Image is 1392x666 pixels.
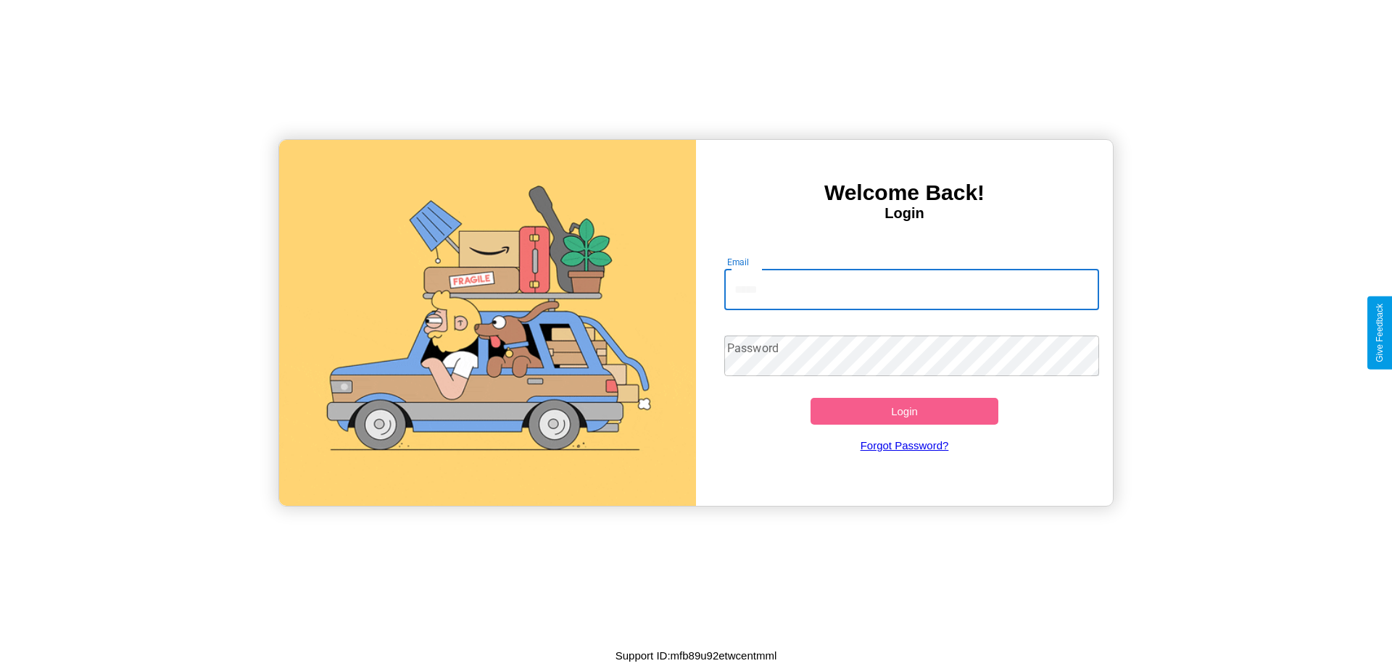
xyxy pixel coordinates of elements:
label: Email [727,256,750,268]
button: Login [811,398,998,425]
p: Support ID: mfb89u92etwcentmml [616,646,777,665]
img: gif [279,140,696,506]
a: Forgot Password? [717,425,1093,466]
h4: Login [696,205,1113,222]
div: Give Feedback [1375,304,1385,362]
h3: Welcome Back! [696,180,1113,205]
